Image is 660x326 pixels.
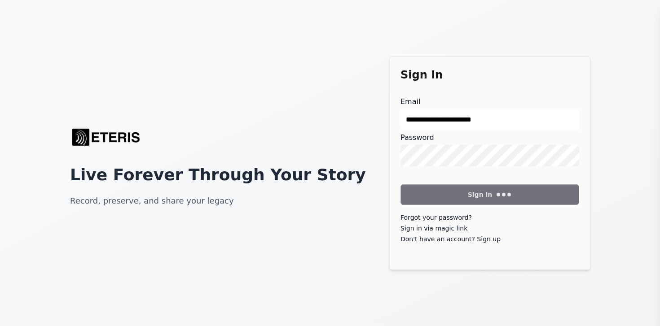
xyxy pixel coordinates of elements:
[400,68,579,82] h3: Sign In
[70,119,142,155] img: Eteris Life Logo
[70,166,366,184] h1: Live Forever Through Your Story
[400,225,467,232] a: Sign in via magic link
[70,195,234,207] p: Record, preserve, and share your legacy
[400,132,579,143] label: Password
[400,184,579,205] button: Sign in
[70,119,142,155] a: Eteris Logo
[400,96,579,107] label: Email
[400,214,472,221] a: Forgot your password?
[400,235,501,243] a: Don't have an account? Sign up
